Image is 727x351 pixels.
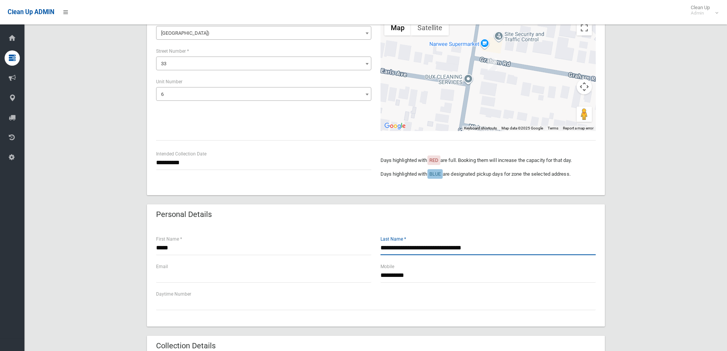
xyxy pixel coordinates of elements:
[161,91,164,97] span: 6
[464,126,497,131] button: Keyboard shortcuts
[429,171,441,177] span: BLUE
[382,121,408,131] img: Google
[158,28,369,39] span: Karne Street South (NARWEE 2209)
[156,87,371,101] span: 6
[577,107,592,122] button: Drag Pegman onto the map to open Street View
[577,20,592,36] button: Toggle fullscreen view
[411,20,449,36] button: Show satellite imagery
[577,79,592,94] button: Map camera controls
[563,126,593,130] a: Report a map error
[147,207,221,222] header: Personal Details
[691,10,710,16] small: Admin
[501,126,543,130] span: Map data ©2025 Google
[380,170,596,179] p: Days highlighted with are designated pickup days for zone the selected address.
[488,58,497,71] div: 6/33 Karne Street South, NARWEE NSW 2209
[156,57,371,70] span: 33
[382,121,408,131] a: Open this area in Google Maps (opens a new window)
[429,157,438,163] span: RED
[384,20,411,36] button: Show street map
[158,89,369,100] span: 6
[156,26,371,40] span: Karne Street South (NARWEE 2209)
[687,5,717,16] span: Clean Up
[380,156,596,165] p: Days highlighted with are full. Booking them will increase the capacity for that day.
[158,58,369,69] span: 33
[161,61,166,66] span: 33
[8,8,54,16] span: Clean Up ADMIN
[548,126,558,130] a: Terms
